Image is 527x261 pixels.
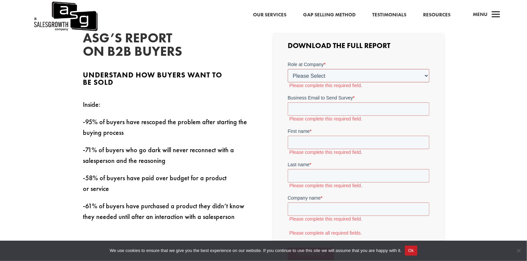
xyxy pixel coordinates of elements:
span: No [515,247,522,254]
span: Understand how buyers want to be sold [83,70,223,87]
span: ASG’s Report on B2B Buyers [83,29,182,60]
span: a [490,8,503,22]
a: Our Services [253,11,287,19]
a: Gap Selling Method [303,11,356,19]
p: -61% of buyers have purchased a product they didn’t know they needed until after an interaction w... [83,201,254,222]
span: We use cookies to ensure that we give you the best experience on our website. If you continue to ... [110,247,401,254]
p: Inside: [83,99,254,116]
h3: Download the Full Report [288,42,429,53]
button: Ok [405,246,417,256]
a: Resources [423,11,451,19]
a: Testimonials [373,11,407,19]
span: Menu [473,11,488,18]
p: -71% of buyers who go dark will never reconnect with a salesperson and the reasoning [83,145,254,173]
p: -95% of buyers have rescoped the problem after starting the buying process [83,116,254,145]
p: -58% of buyers have paid over budget for a product or service [83,173,254,201]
